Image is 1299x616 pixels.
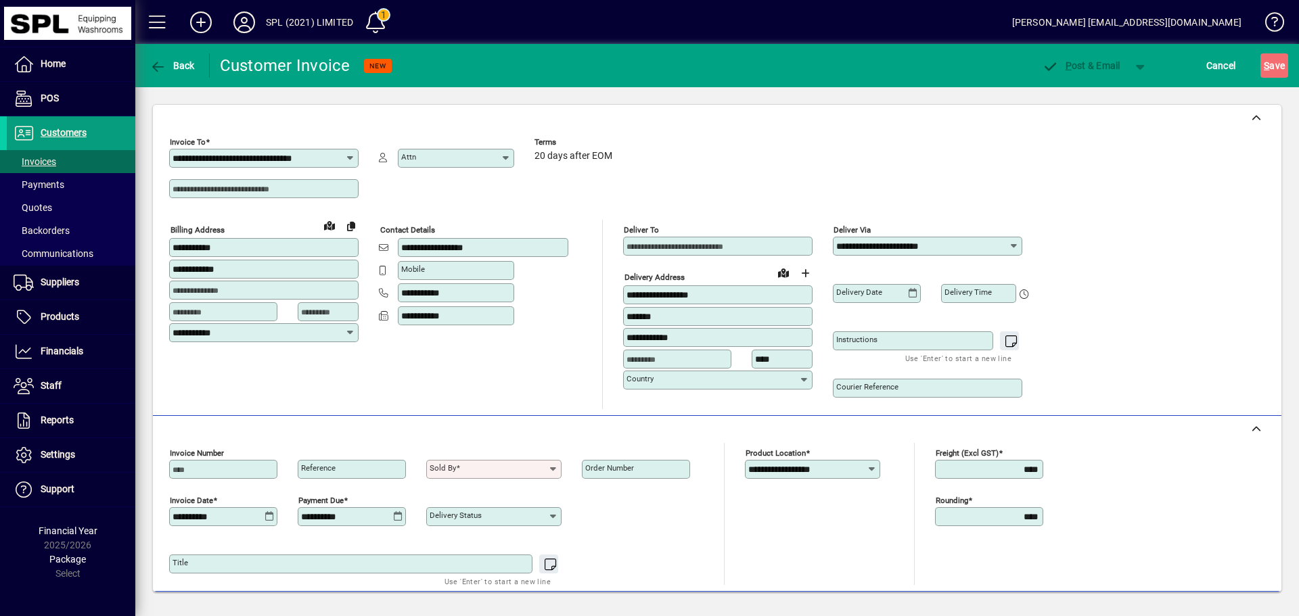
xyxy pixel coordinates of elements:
span: P [1066,60,1072,71]
span: ave [1264,55,1285,76]
span: Customers [41,127,87,138]
button: Cancel [1203,53,1239,78]
mat-label: Deliver via [834,225,871,235]
button: Back [146,53,198,78]
div: Customer Invoice [220,55,350,76]
span: POS [41,93,59,103]
mat-label: Invoice date [170,496,213,505]
app-page-header-button: Back [135,53,210,78]
span: NEW [369,62,386,70]
a: Staff [7,369,135,403]
button: Profile [223,10,266,34]
a: Home [7,47,135,81]
span: Settings [41,449,75,460]
a: POS [7,82,135,116]
a: View on map [319,214,340,236]
mat-label: Instructions [836,335,878,344]
mat-label: Order number [585,463,634,473]
button: Save [1260,53,1288,78]
a: Financials [7,335,135,369]
span: Package [49,554,86,565]
mat-label: Deliver To [624,225,659,235]
mat-label: Freight (excl GST) [936,448,999,458]
button: Copy to Delivery address [340,215,362,237]
span: ost & Email [1042,60,1120,71]
button: Post & Email [1035,53,1127,78]
span: Communications [14,248,93,259]
a: Reports [7,404,135,437]
a: Payments [7,173,135,196]
a: Quotes [7,196,135,219]
span: Payments [14,179,64,190]
span: Financials [41,346,83,356]
a: Settings [7,438,135,472]
span: Financial Year [39,525,97,536]
mat-hint: Use 'Enter' to start a new line [445,573,551,589]
mat-label: Rounding [936,496,968,505]
span: Cancel [1206,55,1236,76]
mat-label: Courier Reference [836,382,898,392]
a: Knowledge Base [1255,3,1282,47]
mat-label: Invoice number [170,448,224,458]
span: Staff [41,380,62,391]
mat-label: Delivery status [430,511,482,520]
mat-label: Mobile [401,264,425,274]
a: Communications [7,242,135,265]
a: View on map [773,262,794,283]
span: Home [41,58,66,69]
button: Add [179,10,223,34]
a: Products [7,300,135,334]
mat-label: Title [173,558,188,567]
span: S [1264,60,1269,71]
div: SPL (2021) LIMITED [266,11,353,33]
div: [PERSON_NAME] [EMAIL_ADDRESS][DOMAIN_NAME] [1012,11,1241,33]
span: Reports [41,414,74,425]
mat-label: Delivery time [944,287,992,297]
span: Invoices [14,156,56,167]
span: Support [41,483,74,494]
mat-label: Invoice To [170,137,206,147]
a: Invoices [7,150,135,173]
span: 20 days after EOM [534,151,612,162]
a: Suppliers [7,266,135,300]
span: Quotes [14,202,52,213]
a: Backorders [7,219,135,242]
mat-label: Attn [401,152,416,162]
mat-label: Reference [301,463,336,473]
span: Products [41,311,79,322]
mat-label: Country [626,374,654,383]
a: Support [7,473,135,506]
span: Suppliers [41,277,79,287]
button: Choose address [794,262,816,284]
span: Backorders [14,225,70,236]
mat-label: Sold by [430,463,456,473]
span: Terms [534,138,616,147]
mat-label: Delivery date [836,287,882,297]
span: Back [150,60,195,71]
mat-label: Product location [746,448,806,458]
mat-hint: Use 'Enter' to start a new line [905,350,1011,366]
mat-label: Payment due [298,496,344,505]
